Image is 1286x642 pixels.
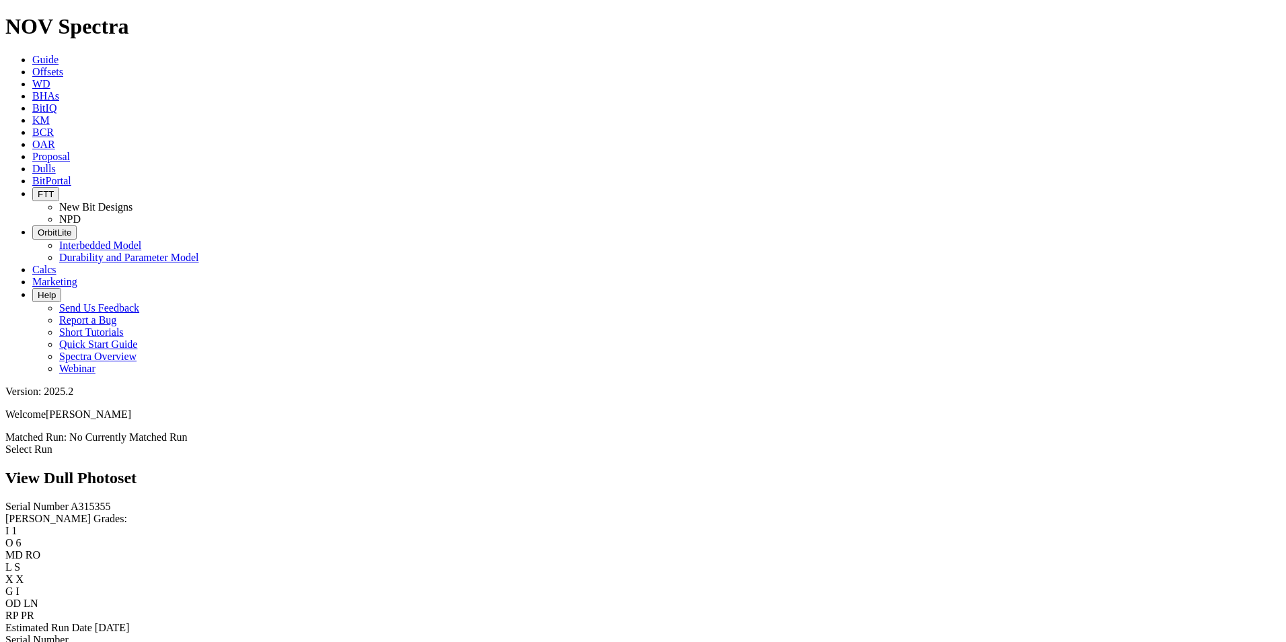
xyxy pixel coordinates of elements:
[32,90,59,102] a: BHAs
[71,501,111,512] span: A315355
[5,537,13,548] label: O
[5,408,1281,421] p: Welcome
[5,14,1281,39] h1: NOV Spectra
[5,501,69,512] label: Serial Number
[95,622,130,633] span: [DATE]
[5,443,52,455] a: Select Run
[5,525,9,536] label: I
[32,187,59,201] button: FTT
[32,264,56,275] a: Calcs
[5,622,92,633] label: Estimated Run Date
[11,525,17,536] span: 1
[32,175,71,186] a: BitPortal
[46,408,131,420] span: [PERSON_NAME]
[16,585,20,597] span: I
[5,610,18,621] label: RP
[69,431,188,443] span: No Currently Matched Run
[16,537,22,548] span: 6
[32,78,50,90] a: WD
[59,201,133,213] a: New Bit Designs
[32,139,55,150] a: OAR
[59,314,116,326] a: Report a Bug
[5,561,11,573] label: L
[5,585,13,597] label: G
[59,302,139,314] a: Send Us Feedback
[59,338,137,350] a: Quick Start Guide
[32,102,56,114] a: BitIQ
[24,598,38,609] span: LN
[32,127,54,138] a: BCR
[16,573,24,585] span: X
[26,549,40,561] span: RO
[21,610,34,621] span: PR
[32,114,50,126] a: KM
[32,276,77,287] a: Marketing
[14,561,20,573] span: S
[59,351,137,362] a: Spectra Overview
[5,513,1281,525] div: [PERSON_NAME] Grades:
[5,386,1281,398] div: Version: 2025.2
[59,363,96,374] a: Webinar
[59,213,81,225] a: NPD
[32,225,77,240] button: OrbitLite
[5,598,21,609] label: OD
[5,549,23,561] label: MD
[32,163,56,174] a: Dulls
[5,469,1281,487] h2: View Dull Photoset
[32,151,70,162] a: Proposal
[38,227,71,238] span: OrbitLite
[5,431,67,443] span: Matched Run:
[59,240,141,251] a: Interbedded Model
[32,66,63,77] a: Offsets
[38,290,56,300] span: Help
[32,288,61,302] button: Help
[59,252,199,263] a: Durability and Parameter Model
[32,54,59,65] a: Guide
[38,189,54,199] span: FTT
[59,326,124,338] a: Short Tutorials
[5,573,13,585] label: X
